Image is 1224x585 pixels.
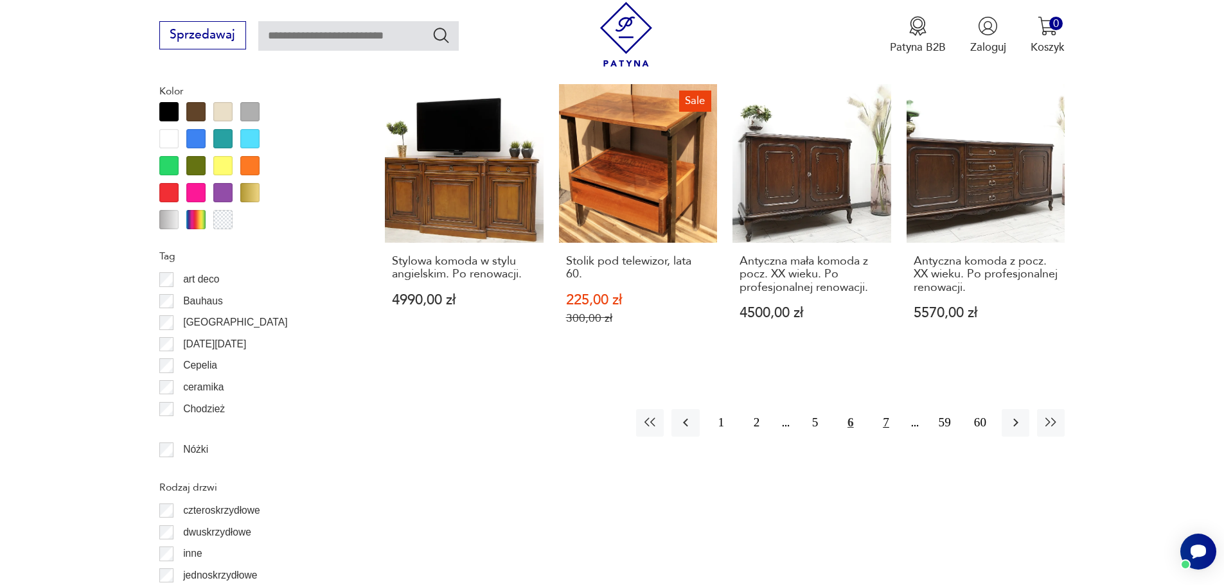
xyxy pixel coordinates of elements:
[740,255,884,294] h3: Antyczna mała komoda z pocz. XX wieku. Po profesjonalnej renowacji.
[392,255,537,281] h3: Stylowa komoda w stylu angielskim. Po renowacji.
[914,306,1058,320] p: 5570,00 zł
[159,21,246,49] button: Sprzedawaj
[392,293,537,307] p: 4990,00 zł
[432,26,450,44] button: Szukaj
[908,16,928,36] img: Ikona medalu
[183,524,251,541] p: dwuskrzydłowe
[566,293,711,307] p: 225,00 zł
[1031,16,1065,55] button: 0Koszyk
[907,84,1065,355] a: Antyczna komoda z pocz. XX wieku. Po profesjonalnej renowacji.Antyczna komoda z pocz. XX wieku. P...
[183,567,257,584] p: jednoskrzydłowe
[1031,40,1065,55] p: Koszyk
[183,545,202,562] p: inne
[159,248,348,265] p: Tag
[743,409,770,437] button: 2
[970,40,1006,55] p: Zaloguj
[183,336,246,353] p: [DATE][DATE]
[837,409,864,437] button: 6
[183,293,223,310] p: Bauhaus
[890,40,946,55] p: Patyna B2B
[183,401,225,417] p: Chodzież
[801,409,829,437] button: 5
[159,31,246,41] a: Sprzedawaj
[1180,534,1216,570] iframe: Smartsupp widget button
[159,479,348,496] p: Rodzaj drzwi
[740,306,884,320] p: 4500,00 zł
[890,16,946,55] a: Ikona medaluPatyna B2B
[966,409,994,437] button: 60
[183,422,222,439] p: Ćmielów
[1049,17,1063,30] div: 0
[385,84,544,355] a: Stylowa komoda w stylu angielskim. Po renowacji.Stylowa komoda w stylu angielskim. Po renowacji.4...
[732,84,891,355] a: Antyczna mała komoda z pocz. XX wieku. Po profesjonalnej renowacji.Antyczna mała komoda z pocz. X...
[872,409,900,437] button: 7
[183,502,260,519] p: czteroskrzydłowe
[183,314,287,331] p: [GEOGRAPHIC_DATA]
[1038,16,1058,36] img: Ikona koszyka
[183,379,224,396] p: ceramika
[183,441,208,458] p: Nóżki
[566,311,711,325] p: 300,00 zł
[707,409,735,437] button: 1
[970,16,1006,55] button: Zaloguj
[559,84,718,355] a: SaleStolik pod telewizor, lata 60.Stolik pod telewizor, lata 60.225,00 zł300,00 zł
[183,357,217,374] p: Cepelia
[978,16,998,36] img: Ikonka użytkownika
[914,255,1058,294] h3: Antyczna komoda z pocz. XX wieku. Po profesjonalnej renowacji.
[594,2,659,67] img: Patyna - sklep z meblami i dekoracjami vintage
[566,255,711,281] h3: Stolik pod telewizor, lata 60.
[159,83,348,100] p: Kolor
[183,271,219,288] p: art deco
[890,16,946,55] button: Patyna B2B
[931,409,959,437] button: 59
